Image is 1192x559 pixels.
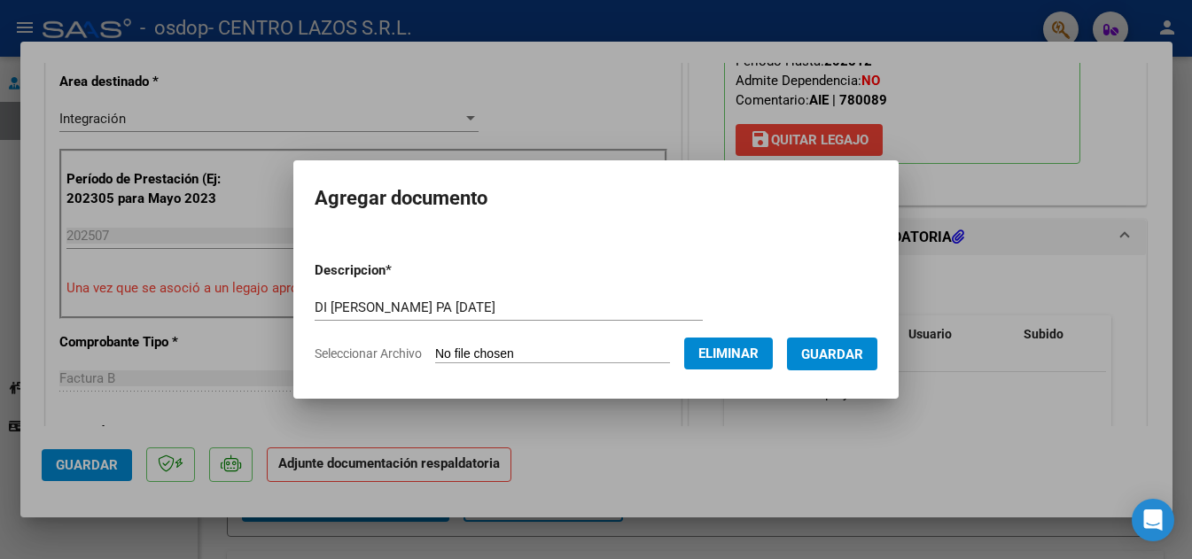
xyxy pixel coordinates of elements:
div: Open Intercom Messenger [1132,499,1174,541]
span: Seleccionar Archivo [315,346,422,361]
span: Eliminar [698,345,759,361]
button: Eliminar [684,338,773,369]
h2: Agregar documento [315,182,877,215]
p: Descripcion [315,260,484,281]
span: Guardar [801,346,863,362]
button: Guardar [787,338,877,370]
